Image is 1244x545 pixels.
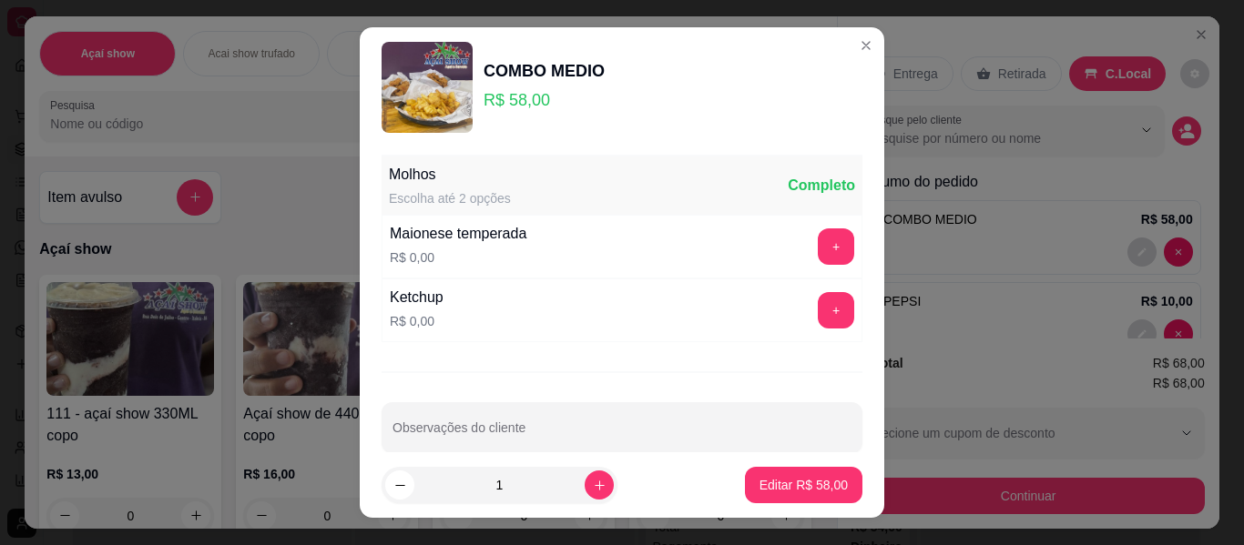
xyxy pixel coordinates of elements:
input: Observações do cliente [393,426,851,444]
button: decrease-product-quantity [385,470,414,500]
div: Escolha até 2 opções [389,189,511,207]
p: R$ 58,00 [484,87,605,113]
button: Close [851,31,881,60]
p: R$ 0,00 [390,312,444,330]
div: Completo [788,175,855,197]
div: Maionese temperada [390,223,526,245]
div: Ketchup [390,287,444,308]
div: COMBO MEDIO [484,58,605,84]
img: product-image [382,42,473,133]
button: add [818,228,854,265]
button: increase-product-quantity [585,470,614,500]
button: Editar R$ 58,00 [745,467,862,503]
p: Editar R$ 58,00 [760,476,848,494]
div: Molhos [389,164,511,186]
p: R$ 0,00 [390,248,526,267]
button: add [818,292,854,328]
